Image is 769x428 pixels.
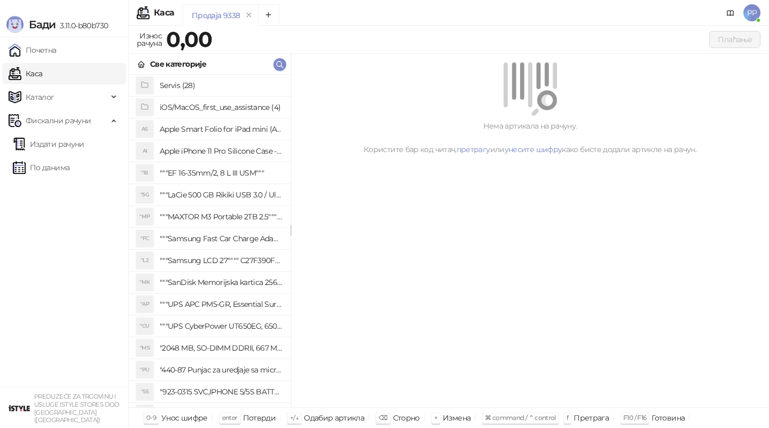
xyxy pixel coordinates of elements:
div: AS [136,121,153,138]
h4: """LaCie 500 GB Rikiki USB 3.0 / Ultra Compact & Resistant aluminum / USB 3.0 / 2.5""""""" [160,186,282,203]
span: PP [743,4,760,21]
h4: Apple Smart Folio for iPad mini (A17 Pro) - Sage [160,121,282,138]
a: унесите шифру [505,145,562,154]
a: Издати рачуни [13,133,84,155]
h4: "2048 MB, SO-DIMM DDRII, 667 MHz, Napajanje 1,8 0,1 V, Latencija CL5" [160,339,282,356]
img: Logo [6,16,23,33]
span: 0-9 [146,414,156,422]
button: Плаћање [709,31,760,48]
span: f [567,414,568,422]
div: Потврди [243,411,276,425]
small: PREDUZEĆE ZA TRGOVINU I USLUGE ISTYLE STORES DOO [GEOGRAPHIC_DATA] ([GEOGRAPHIC_DATA]) [34,393,120,424]
span: ↑/↓ [290,414,299,422]
h4: """SanDisk Memorijska kartica 256GB microSDXC sa SD adapterom SDSQXA1-256G-GN6MA - Extreme PLUS, ... [160,274,282,291]
div: "5G [136,186,153,203]
div: Продаја 9338 [192,10,240,21]
a: претрагу [457,145,490,154]
a: По данима [13,157,69,178]
h4: """EF 16-35mm/2, 8 L III USM""" [160,164,282,181]
span: ⌘ command / ⌃ control [485,414,556,422]
a: Документација [722,4,739,21]
a: Каса [9,63,42,84]
div: Каса [154,9,174,17]
span: + [434,414,437,422]
button: Add tab [258,4,279,26]
span: Бади [29,18,56,31]
div: Измена [443,411,470,425]
span: F10 / F16 [623,414,646,422]
div: "SD [136,405,153,422]
span: Каталог [26,86,54,108]
h4: """Samsung LCD 27"""" C27F390FHUXEN""" [160,252,282,269]
h4: """MAXTOR M3 Portable 2TB 2.5"""" crni eksterni hard disk HX-M201TCB/GM""" [160,208,282,225]
span: ⌫ [379,414,387,422]
h4: "923-0315 SVC,IPHONE 5/5S BATTERY REMOVAL TRAY Držač za iPhone sa kojim se otvara display [160,383,282,400]
h4: Servis (28) [160,77,282,94]
div: "18 [136,164,153,181]
strong: 0,00 [166,26,212,52]
h4: "923-0448 SVC,IPHONE,TOURQUE DRIVER KIT .65KGF- CM Šrafciger " [160,405,282,422]
span: Фискални рачуни [26,110,91,131]
h4: Apple iPhone 11 Pro Silicone Case - Black [160,142,282,160]
div: "AP [136,296,153,313]
h4: "440-87 Punjac za uredjaje sa micro USB portom 4/1, Stand." [160,361,282,378]
div: "MS [136,339,153,356]
img: 64x64-companyLogo-77b92cf4-9946-4f36-9751-bf7bb5fd2c7d.png [9,398,30,419]
div: "MK [136,274,153,291]
div: "PU [136,361,153,378]
div: "FC [136,230,153,247]
div: Сторно [393,411,420,425]
h4: """Samsung Fast Car Charge Adapter, brzi auto punja_, boja crna""" [160,230,282,247]
h4: iOS/MacOS_first_use_assistance (4) [160,99,282,116]
div: "MP [136,208,153,225]
div: Износ рачуна [135,29,164,50]
h4: """UPS CyberPower UT650EG, 650VA/360W , line-int., s_uko, desktop""" [160,318,282,335]
div: "CU [136,318,153,335]
div: "L2 [136,252,153,269]
div: Готовина [652,411,685,425]
div: AI [136,142,153,160]
h4: """UPS APC PM5-GR, Essential Surge Arrest,5 utic_nica""" [160,296,282,313]
div: Претрага [574,411,609,425]
div: grid [129,75,291,407]
span: enter [222,414,238,422]
button: remove [242,11,256,20]
span: 3.11.0-b80b730 [56,21,108,30]
div: "S5 [136,383,153,400]
a: Почетна [9,39,57,61]
div: Нема артикала на рачуну. Користите бар код читач, или како бисте додали артикле на рачун. [304,120,756,155]
div: Унос шифре [161,411,208,425]
div: Одабир артикла [304,411,364,425]
div: Све категорије [150,58,206,70]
